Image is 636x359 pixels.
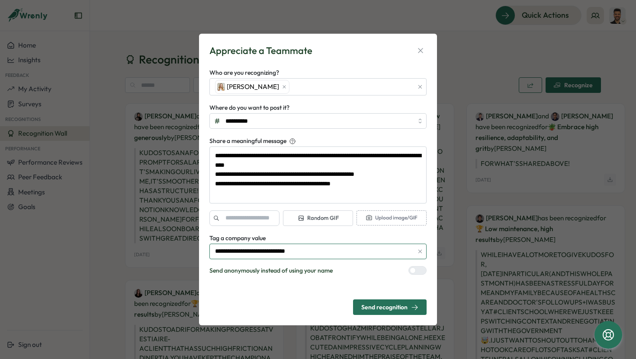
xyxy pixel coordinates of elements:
[209,68,279,78] label: Who are you recognizing?
[353,299,427,315] button: Send recognition
[361,304,418,311] div: Send recognition
[217,83,225,91] img: Sarah Stratford
[209,234,266,243] label: Tag a company value
[283,210,353,226] button: Random GIF
[209,44,312,57] div: Appreciate a Teammate
[209,266,333,276] p: Send anonymously instead of using your name
[209,104,289,111] span: Where do you want to post it?
[209,137,286,146] span: Share a meaningful message
[298,214,339,222] span: Random GIF
[227,82,279,92] span: [PERSON_NAME]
